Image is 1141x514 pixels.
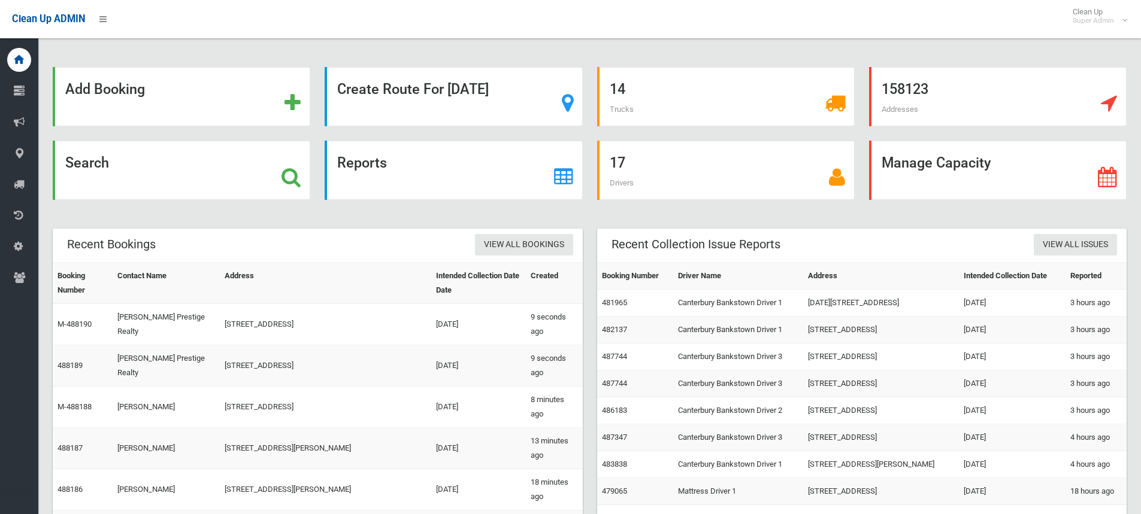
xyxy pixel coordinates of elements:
[602,406,627,415] a: 486183
[1066,424,1127,451] td: 4 hours ago
[959,370,1066,397] td: [DATE]
[57,402,92,411] a: M-488188
[597,263,673,290] th: Booking Number
[431,387,526,428] td: [DATE]
[1066,343,1127,370] td: 3 hours ago
[475,234,573,256] a: View All Bookings
[869,67,1127,126] a: 158123 Addresses
[53,141,310,200] a: Search
[526,387,582,428] td: 8 minutes ago
[113,428,220,469] td: [PERSON_NAME]
[673,263,804,290] th: Driver Name
[1066,397,1127,424] td: 3 hours ago
[610,178,634,187] span: Drivers
[673,343,804,370] td: Canterbury Bankstown Driver 3
[602,433,627,442] a: 487347
[220,428,431,469] td: [STREET_ADDRESS][PERSON_NAME]
[220,345,431,387] td: [STREET_ADDRESS]
[803,370,959,397] td: [STREET_ADDRESS]
[673,370,804,397] td: Canterbury Bankstown Driver 3
[602,325,627,334] a: 482137
[113,387,220,428] td: [PERSON_NAME]
[325,141,582,200] a: Reports
[57,485,83,494] a: 488186
[803,478,959,505] td: [STREET_ADDRESS]
[65,154,109,171] strong: Search
[325,67,582,126] a: Create Route For [DATE]
[337,81,489,98] strong: Create Route For [DATE]
[610,154,625,171] strong: 17
[1066,370,1127,397] td: 3 hours ago
[673,478,804,505] td: Mattress Driver 1
[959,290,1066,317] td: [DATE]
[959,317,1066,343] td: [DATE]
[610,81,625,98] strong: 14
[526,263,582,304] th: Created
[673,397,804,424] td: Canterbury Bankstown Driver 2
[1066,263,1127,290] th: Reported
[602,460,627,469] a: 483838
[12,13,85,25] span: Clean Up ADMIN
[1066,290,1127,317] td: 3 hours ago
[57,443,83,452] a: 488187
[431,263,526,304] th: Intended Collection Date Date
[803,263,959,290] th: Address
[220,469,431,510] td: [STREET_ADDRESS][PERSON_NAME]
[526,345,582,387] td: 9 seconds ago
[673,451,804,478] td: Canterbury Bankstown Driver 1
[803,343,959,370] td: [STREET_ADDRESS]
[803,290,959,317] td: [DATE][STREET_ADDRESS]
[602,298,627,307] a: 481965
[597,141,855,200] a: 17 Drivers
[882,154,991,171] strong: Manage Capacity
[113,304,220,345] td: [PERSON_NAME] Prestige Realty
[526,428,582,469] td: 13 minutes ago
[803,451,959,478] td: [STREET_ADDRESS][PERSON_NAME]
[803,397,959,424] td: [STREET_ADDRESS]
[602,486,627,495] a: 479065
[57,320,92,329] a: M-488190
[959,263,1066,290] th: Intended Collection Date
[673,317,804,343] td: Canterbury Bankstown Driver 1
[113,263,220,304] th: Contact Name
[337,154,387,171] strong: Reports
[1073,16,1114,25] small: Super Admin
[431,428,526,469] td: [DATE]
[602,379,627,388] a: 487744
[431,304,526,345] td: [DATE]
[869,141,1127,200] a: Manage Capacity
[803,317,959,343] td: [STREET_ADDRESS]
[526,304,582,345] td: 9 seconds ago
[1034,234,1117,256] a: View All Issues
[882,105,918,114] span: Addresses
[526,469,582,510] td: 18 minutes ago
[1066,317,1127,343] td: 3 hours ago
[602,352,627,361] a: 487744
[959,451,1066,478] td: [DATE]
[959,478,1066,505] td: [DATE]
[431,345,526,387] td: [DATE]
[959,343,1066,370] td: [DATE]
[673,290,804,317] td: Canterbury Bankstown Driver 1
[53,263,113,304] th: Booking Number
[220,263,431,304] th: Address
[113,469,220,510] td: [PERSON_NAME]
[673,424,804,451] td: Canterbury Bankstown Driver 3
[597,233,795,256] header: Recent Collection Issue Reports
[53,233,170,256] header: Recent Bookings
[65,81,145,98] strong: Add Booking
[1066,451,1127,478] td: 4 hours ago
[882,81,928,98] strong: 158123
[220,387,431,428] td: [STREET_ADDRESS]
[53,67,310,126] a: Add Booking
[431,469,526,510] td: [DATE]
[610,105,634,114] span: Trucks
[959,397,1066,424] td: [DATE]
[1066,478,1127,505] td: 18 hours ago
[113,345,220,387] td: [PERSON_NAME] Prestige Realty
[220,304,431,345] td: [STREET_ADDRESS]
[803,424,959,451] td: [STREET_ADDRESS]
[597,67,855,126] a: 14 Trucks
[959,424,1066,451] td: [DATE]
[57,361,83,370] a: 488189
